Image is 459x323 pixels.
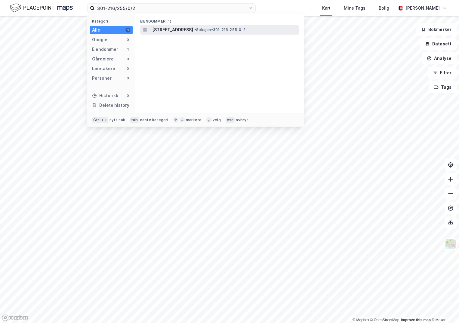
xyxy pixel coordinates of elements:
[344,5,365,12] div: Mine Tags
[213,118,221,122] div: velg
[135,14,304,25] div: Eiendommer (1)
[125,66,130,71] div: 0
[353,318,369,322] a: Mapbox
[140,118,168,122] div: neste kategori
[92,36,107,43] div: Google
[92,46,118,53] div: Eiendommer
[92,117,108,123] div: Ctrl + k
[92,75,112,82] div: Personer
[2,314,28,321] a: Mapbox homepage
[125,57,130,61] div: 0
[236,118,248,122] div: avbryt
[125,37,130,42] div: 0
[401,318,431,322] a: Improve this map
[92,26,100,34] div: Alle
[445,238,456,250] img: Z
[10,3,73,13] img: logo.f888ab2527a4732fd821a326f86c7f29.svg
[92,65,115,72] div: Leietakere
[186,118,202,122] div: markere
[420,38,457,50] button: Datasett
[152,26,193,33] span: [STREET_ADDRESS]
[428,67,457,79] button: Filter
[422,52,457,64] button: Analyse
[194,27,245,32] span: Seksjon • 301-216-255-0-2
[194,27,196,32] span: •
[125,93,130,98] div: 0
[429,81,457,93] button: Tags
[92,92,118,99] div: Historikk
[226,117,235,123] div: esc
[125,47,130,52] div: 1
[92,19,133,23] div: Kategori
[92,55,114,63] div: Gårdeiere
[125,28,130,32] div: 1
[429,294,459,323] iframe: Chat Widget
[405,5,440,12] div: [PERSON_NAME]
[370,318,399,322] a: OpenStreetMap
[125,76,130,81] div: 0
[109,118,125,122] div: nytt søk
[95,4,248,13] input: Søk på adresse, matrikkel, gårdeiere, leietakere eller personer
[322,5,331,12] div: Kart
[379,5,389,12] div: Bolig
[99,102,129,109] div: Delete history
[130,117,139,123] div: tab
[416,23,457,35] button: Bokmerker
